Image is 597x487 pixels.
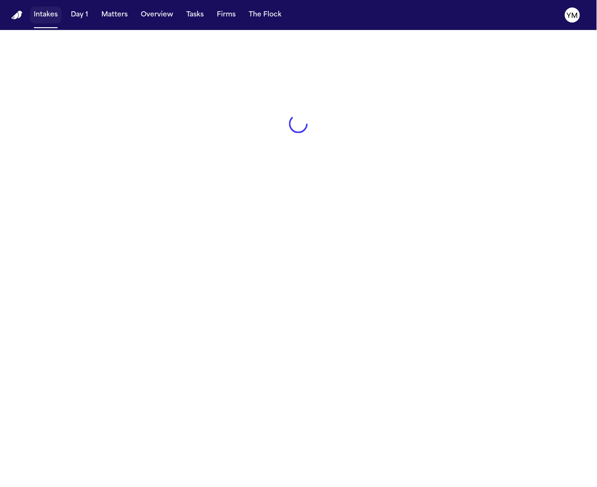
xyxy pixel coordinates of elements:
[67,7,92,23] button: Day 1
[98,7,131,23] button: Matters
[11,11,23,20] a: Home
[30,7,61,23] button: Intakes
[137,7,177,23] button: Overview
[183,7,207,23] button: Tasks
[245,7,285,23] button: The Flock
[213,7,239,23] button: Firms
[11,11,23,20] img: Finch Logo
